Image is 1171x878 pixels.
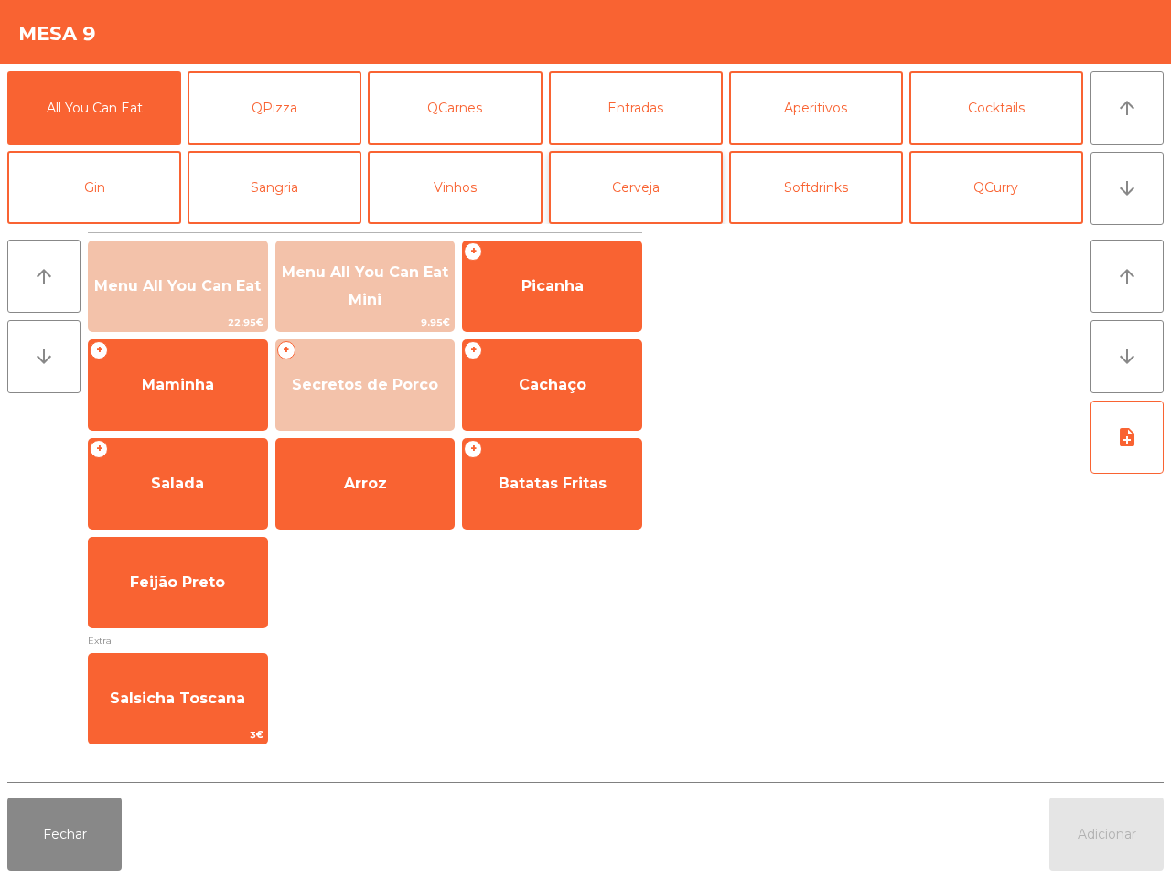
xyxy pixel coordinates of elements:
button: arrow_downward [1090,152,1164,225]
button: Softdrinks [729,151,903,224]
button: QPizza [188,71,361,145]
i: note_add [1116,426,1138,448]
span: 22.95€ [89,314,267,331]
span: Cachaço [519,376,586,393]
span: 9.95€ [276,314,455,331]
span: Batatas Fritas [499,475,607,492]
button: arrow_upward [7,240,81,313]
button: Sangria [188,151,361,224]
span: Menu All You Can Eat Mini [282,263,448,308]
button: Cocktails [909,71,1083,145]
button: Fechar [7,798,122,871]
button: arrow_downward [7,320,81,393]
button: Cerveja [549,151,723,224]
button: Gin [7,151,181,224]
h4: Mesa 9 [18,20,96,48]
span: + [464,341,482,359]
button: QCarnes [368,71,542,145]
button: note_add [1090,401,1164,474]
button: All You Can Eat [7,71,181,145]
span: Secretos de Porco [292,376,438,393]
span: Menu All You Can Eat [94,277,261,294]
span: Picanha [521,277,584,294]
i: arrow_upward [33,265,55,287]
button: Entradas [549,71,723,145]
i: arrow_downward [1116,177,1138,199]
span: + [464,440,482,458]
button: Aperitivos [729,71,903,145]
span: Arroz [344,475,387,492]
span: Salada [151,475,204,492]
i: arrow_downward [1116,346,1138,368]
button: Vinhos [368,151,542,224]
i: arrow_downward [33,346,55,368]
span: Salsicha Toscana [110,690,245,707]
span: + [277,341,295,359]
button: QCurry [909,151,1083,224]
span: Maminha [142,376,214,393]
span: + [90,341,108,359]
button: arrow_upward [1090,71,1164,145]
span: Feijão Preto [130,573,225,591]
span: + [90,440,108,458]
span: 3€ [89,726,267,744]
button: arrow_upward [1090,240,1164,313]
span: Extra [88,632,642,649]
i: arrow_upward [1116,97,1138,119]
span: + [464,242,482,261]
button: arrow_downward [1090,320,1164,393]
i: arrow_upward [1116,265,1138,287]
